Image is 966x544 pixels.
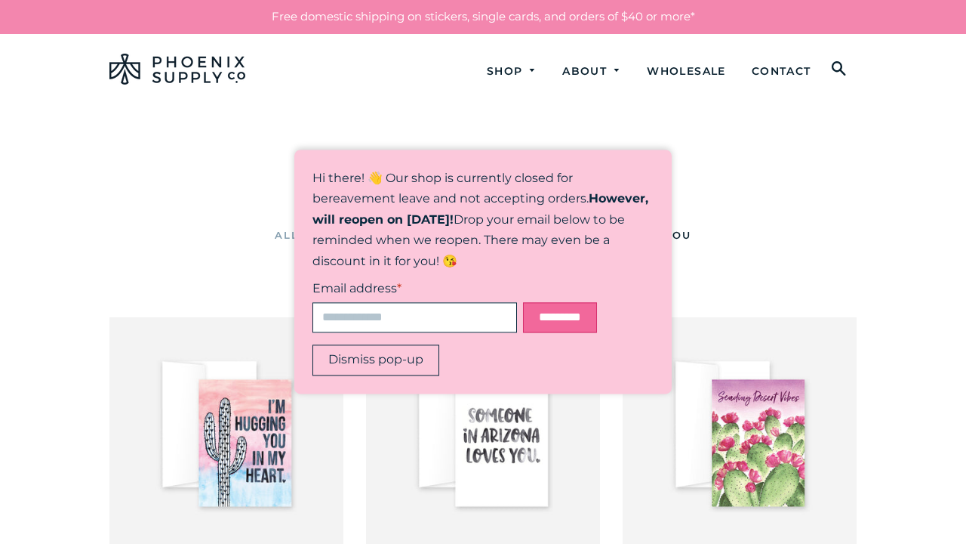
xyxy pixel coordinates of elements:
[475,51,549,91] a: Shop
[551,51,632,91] a: About
[312,345,439,376] button: Dismiss pop-up
[109,54,245,85] img: Phoenix Supply Co.
[312,168,654,271] p: Hi there! 👋 Our shop is currently closed for bereavement leave and not accepting orders. Drop you...
[109,165,857,195] h1: Greeting Cards
[740,51,823,91] a: Contact
[312,280,654,299] label: Email address
[312,192,648,227] strong: However, will reopen on [DATE]!
[263,226,310,244] a: All
[635,51,737,91] a: Wholesale
[397,282,401,296] abbr: Required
